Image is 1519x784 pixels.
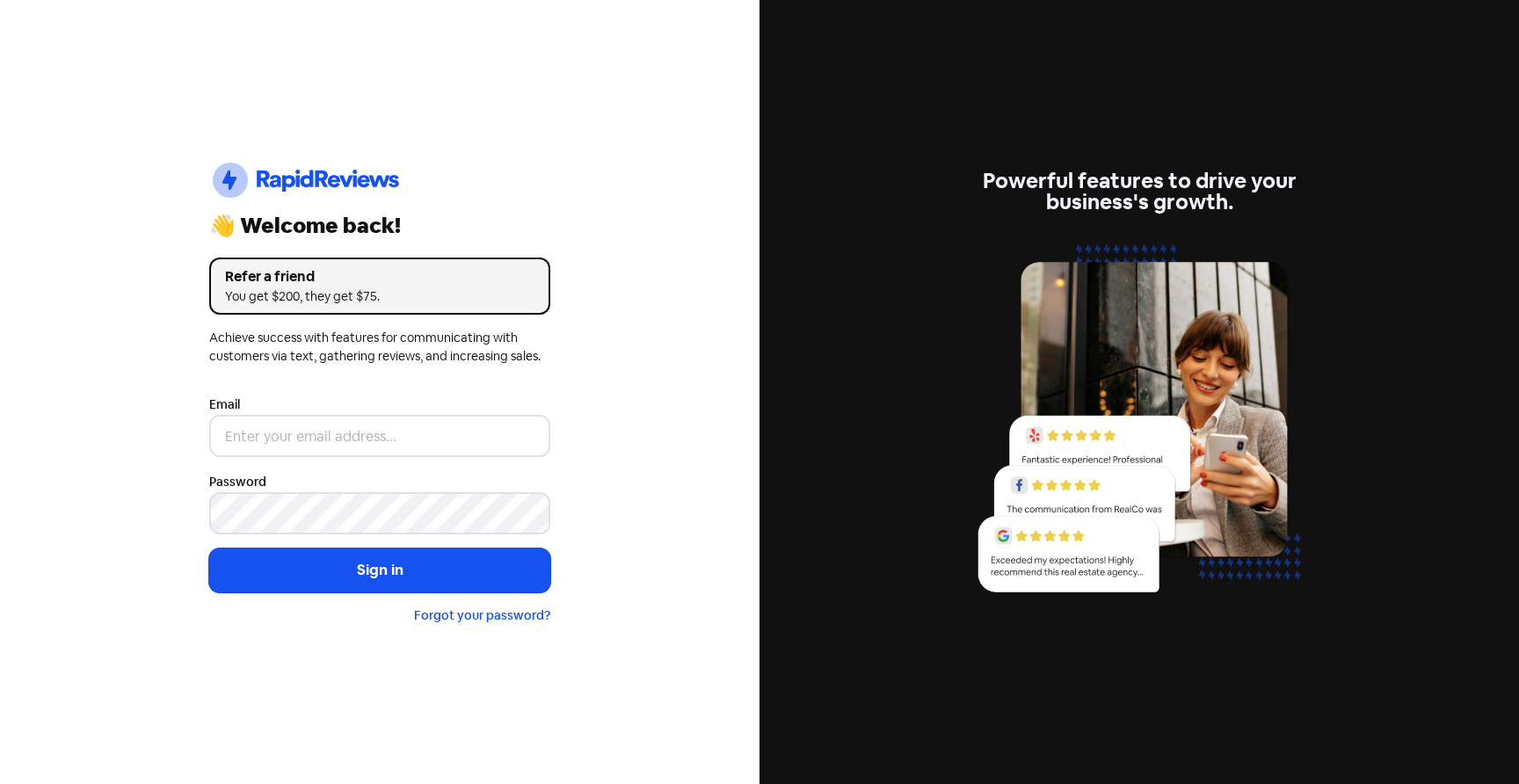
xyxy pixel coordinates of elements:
button: Sign in [209,548,550,592]
a: Forgot your password? [414,607,550,623]
div: Refer a friend [225,266,534,287]
input: Enter your email address... [209,415,550,457]
div: Powerful features to drive your business's growth. [969,171,1310,213]
div: Achieve success with features for communicating with customers via text, gathering reviews, and i... [209,329,550,366]
div: You get $200, they get $75. [225,287,534,306]
label: Password [209,473,266,491]
label: Email [209,396,240,414]
div: 👋 Welcome back! [209,215,550,236]
img: reviews [969,234,1310,613]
